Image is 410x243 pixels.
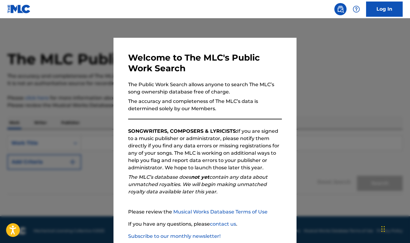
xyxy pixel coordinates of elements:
[334,3,347,15] a: Public Search
[128,98,282,112] p: The accuracy and completeness of The MLC’s data is determined solely by our Members.
[379,214,410,243] iframe: Chat Widget
[128,208,282,216] p: Please review the
[191,174,209,180] strong: not yet
[353,5,360,13] img: help
[210,221,236,227] a: contact us
[173,209,268,215] a: Musical Works Database Terms of Use
[128,128,282,171] p: If you are signed to a music publisher or administrator, please notify them directly if you find ...
[337,5,344,13] img: search
[128,52,282,74] h3: Welcome to The MLC's Public Work Search
[381,220,385,238] div: Drag
[366,2,403,17] a: Log In
[7,5,31,13] img: MLC Logo
[128,174,268,195] em: The MLC’s database does contain any data about unmatched royalties. We will begin making unmatche...
[128,81,282,96] p: The Public Work Search allows anyone to search The MLC’s song ownership database free of charge.
[128,128,237,134] strong: SONGWRITERS, COMPOSERS & LYRICISTS:
[128,220,282,228] p: If you have any questions, please .
[350,3,362,15] div: Help
[128,233,221,239] a: Subscribe to our monthly newsletter!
